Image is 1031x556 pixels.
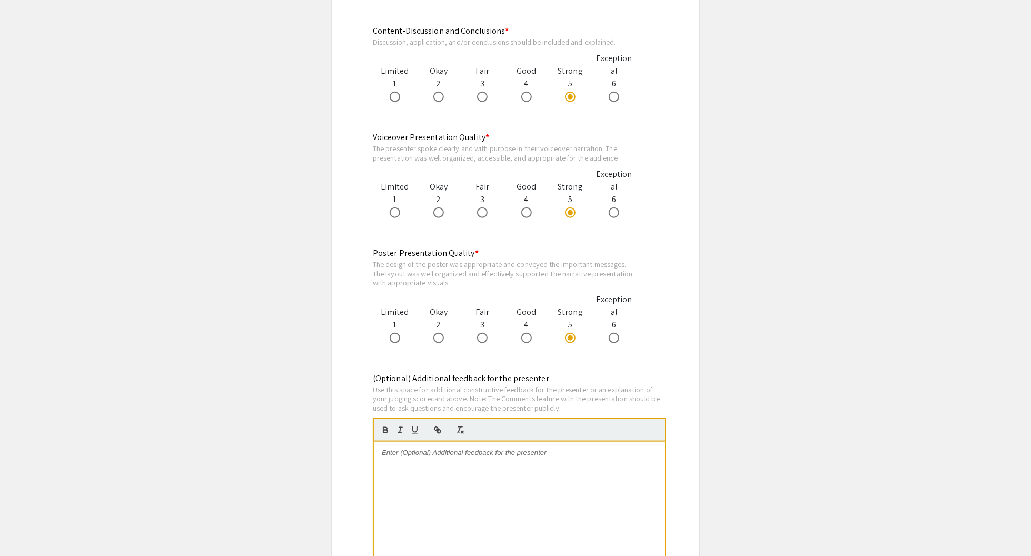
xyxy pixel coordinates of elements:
[373,144,636,162] div: The presenter spoke clearly and with purpose in their voiceover narration. The presentation was w...
[548,65,592,77] div: Strong
[592,168,636,193] div: Exceptional
[373,181,417,219] div: 1
[548,65,592,103] div: 5
[373,306,417,344] div: 1
[417,306,460,344] div: 2
[504,306,548,344] div: 4
[417,65,460,77] div: Okay
[373,25,509,36] mat-label: Content-Discussion and Conclusions
[461,306,504,319] div: Fair
[373,65,417,77] div: Limited
[504,306,548,319] div: Good
[504,65,548,77] div: Good
[504,181,548,193] div: Good
[417,306,460,319] div: Okay
[548,181,592,193] div: Strong
[373,260,636,287] div: The design of the poster was appropriate and conveyed the important messages. The layout was well...
[592,52,636,77] div: Exceptional
[373,181,417,193] div: Limited
[373,65,417,103] div: 1
[461,181,504,193] div: Fair
[592,52,636,103] div: 6
[461,65,504,103] div: 3
[592,293,636,344] div: 6
[8,509,45,548] iframe: Chat
[461,306,504,344] div: 3
[548,306,592,344] div: 5
[592,168,636,219] div: 6
[548,306,592,319] div: Strong
[373,37,636,47] div: Discussion, application, and/or conclusions should be included and explained.
[373,373,549,384] mat-label: (Optional) Additional feedback for the presenter
[417,65,460,103] div: 2
[548,181,592,219] div: 5
[504,65,548,103] div: 4
[592,293,636,319] div: Exceptional
[373,247,479,259] mat-label: Poster Presentation Quality
[373,132,489,143] mat-label: Voiceover Presentation Quality
[461,181,504,219] div: 3
[504,181,548,219] div: 4
[417,181,460,219] div: 2
[461,65,504,77] div: Fair
[373,306,417,319] div: Limited
[417,181,460,193] div: Okay
[373,385,666,413] div: Use this space for additional constructive feedback for the presenter or an explanation of your j...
